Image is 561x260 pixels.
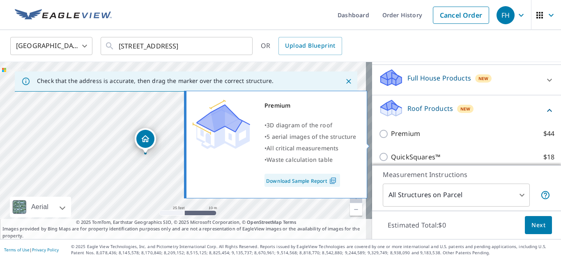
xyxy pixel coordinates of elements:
p: Full House Products [407,73,471,83]
a: OpenStreetMap [247,219,281,225]
div: FH [497,6,515,24]
span: New [478,75,489,82]
span: All critical measurements [267,144,338,152]
a: Current Level 20, Zoom Out [350,203,362,216]
span: New [460,106,471,112]
div: • [264,154,356,166]
div: • [264,120,356,131]
span: Your report will include each building or structure inside the parcel boundary. In some cases, du... [540,190,550,200]
p: | [4,247,59,252]
p: Roof Products [407,104,453,113]
span: 5 aerial images of the structure [267,133,356,140]
div: • [264,143,356,154]
a: Terms [283,219,297,225]
span: Next [531,220,545,230]
span: © 2025 TomTom, Earthstar Geographics SIO, © 2025 Microsoft Corporation, © [76,219,297,226]
div: • [264,131,356,143]
div: Roof ProductsNew [379,99,554,122]
a: Terms of Use [4,247,30,253]
p: QuickSquares™ [391,152,440,162]
span: 3D diagram of the roof [267,121,332,129]
p: Measurement Instructions [383,170,550,179]
div: Premium [264,100,356,111]
a: Upload Blueprint [278,37,342,55]
div: [GEOGRAPHIC_DATA] [10,35,92,58]
div: All Structures on Parcel [383,184,530,207]
button: Next [525,216,552,235]
a: Privacy Policy [32,247,59,253]
span: Waste calculation table [267,156,333,163]
img: EV Logo [15,9,112,21]
div: Full House ProductsNew [379,68,554,92]
a: Download Sample Report [264,174,340,187]
p: © 2025 Eagle View Technologies, Inc. and Pictometry International Corp. All Rights Reserved. Repo... [71,244,557,256]
a: Cancel Order [433,7,489,24]
p: Premium [391,129,420,139]
img: Pdf Icon [327,177,338,184]
input: Search by address or latitude-longitude [119,35,236,58]
div: Aerial [29,197,51,217]
button: Close [343,76,354,87]
p: Check that the address is accurate, then drag the marker over the correct structure. [37,77,274,85]
p: $44 [543,129,554,139]
img: Premium [193,100,250,149]
div: Dropped pin, building 1, Residential property, 1631 Hidden Springs Path Round Rock, TX 78665 [135,128,156,154]
div: Aerial [10,197,71,217]
span: Upload Blueprint [285,41,335,51]
div: OR [261,37,342,55]
p: Estimated Total: $0 [381,216,453,234]
p: $18 [543,152,554,162]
